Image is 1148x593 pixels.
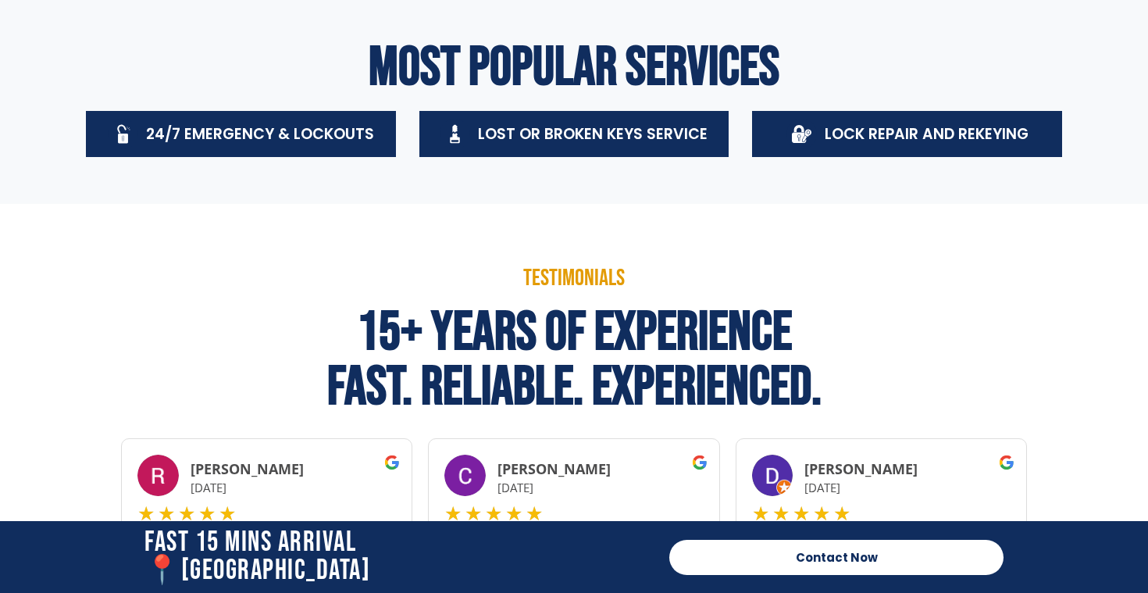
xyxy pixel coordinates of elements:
i: ★ [793,503,810,524]
i: ★ [772,503,790,524]
p: Testimonials [113,266,1035,290]
i: ★ [198,503,216,524]
div: 5/5 [137,503,236,524]
div: 5/5 [444,503,543,524]
p: [DATE] [804,477,1011,498]
i: ★ [444,503,462,524]
h3: [PERSON_NAME] [191,461,397,478]
img: Locksmiths Locations 8 [137,455,179,496]
i: ★ [505,503,522,524]
h3: [PERSON_NAME] [804,461,1011,478]
h2: Most Popular Services [74,41,1074,95]
i: ★ [158,503,175,524]
i: ★ [752,503,769,524]
span: Contact Now [796,552,878,563]
span: 24/7 Emergency & Lockouts [146,123,374,145]
span: Lost Or Broken Keys Service [478,123,708,145]
i: ★ [465,503,482,524]
a: Contact Now [669,540,1004,575]
p: [DATE] [497,477,704,498]
h2: Fast 15 Mins Arrival 📍[GEOGRAPHIC_DATA] [144,529,654,585]
h3: [PERSON_NAME] [497,461,704,478]
img: Locksmiths Locations 10 [752,455,793,496]
div: 5/5 [752,503,850,524]
i: ★ [833,503,850,524]
h2: 15+ Years Of Experience Fast. Reliable. Experienced. [113,305,1035,415]
i: ★ [485,503,502,524]
span: Lock Repair And Rekeying [825,123,1029,145]
p: [DATE] [191,477,397,498]
i: ★ [526,503,543,524]
i: ★ [813,503,830,524]
i: ★ [137,503,155,524]
i: ★ [178,503,195,524]
img: Locksmiths Locations 9 [444,455,486,496]
i: ★ [219,503,236,524]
